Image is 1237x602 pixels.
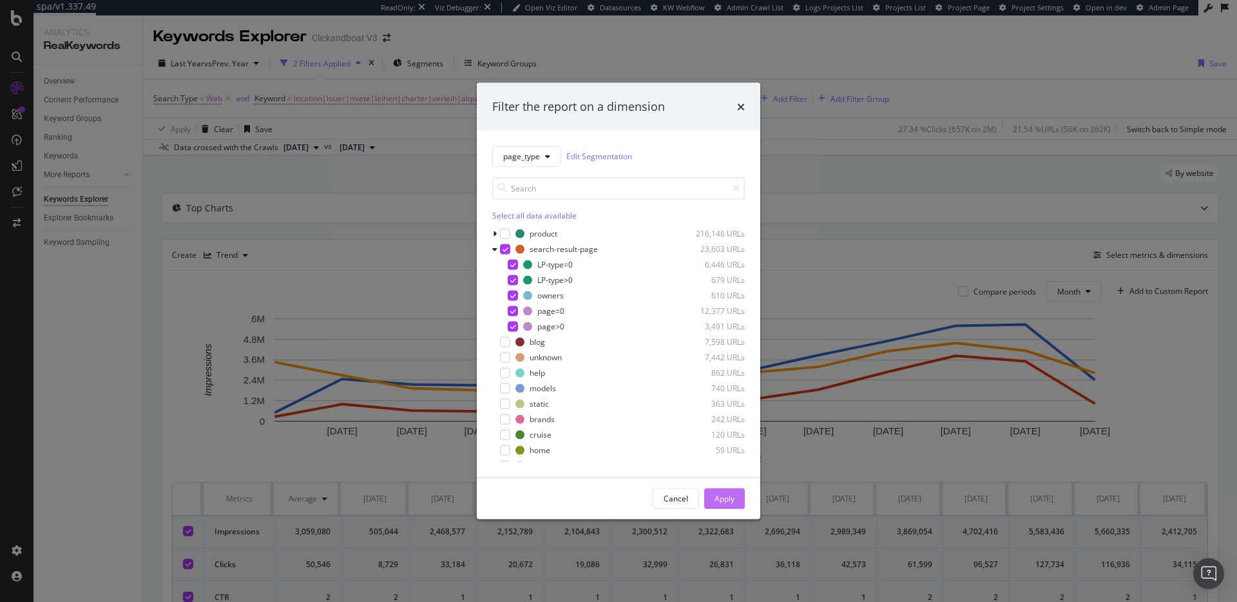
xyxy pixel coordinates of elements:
[682,429,745,440] div: 120 URLs
[537,306,564,316] div: page=0
[653,488,699,509] button: Cancel
[737,99,745,115] div: times
[682,228,745,239] div: 216,146 URLs
[682,275,745,286] div: 679 URLs
[714,493,734,504] div: Apply
[682,414,745,425] div: 242 URLs
[492,146,561,166] button: page_type
[477,83,760,519] div: modal
[530,398,549,409] div: static
[682,244,745,255] div: 23,603 URLs
[530,383,556,394] div: models
[537,321,564,332] div: page>0
[503,151,540,162] span: page_type
[682,321,745,332] div: 3,491 URLs
[530,336,545,347] div: blog
[682,336,745,347] div: 7,598 URLs
[566,150,632,163] a: Edit Segmentation
[682,290,745,301] div: 610 URLs
[682,398,745,409] div: 363 URLs
[682,445,745,456] div: 59 URLs
[537,259,573,270] div: LP-type=0
[530,228,557,239] div: product
[492,209,745,220] div: Select all data available
[682,460,745,471] div: 2 URLs
[530,429,551,440] div: cruise
[537,275,573,286] div: LP-type>0
[664,493,688,504] div: Cancel
[492,99,665,115] div: Filter the report on a dimension
[1193,558,1224,589] div: Open Intercom Messenger
[530,352,562,363] div: unknown
[682,367,745,378] div: 862 URLs
[682,306,745,316] div: 12,377 URLs
[682,259,745,270] div: 6,446 URLs
[682,352,745,363] div: 7,442 URLs
[530,367,545,378] div: help
[530,460,564,471] div: javascript
[537,290,564,301] div: owners
[530,445,550,456] div: home
[530,244,598,255] div: search-result-page
[704,488,745,509] button: Apply
[682,383,745,394] div: 740 URLs
[530,414,555,425] div: brands
[492,177,745,199] input: Search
